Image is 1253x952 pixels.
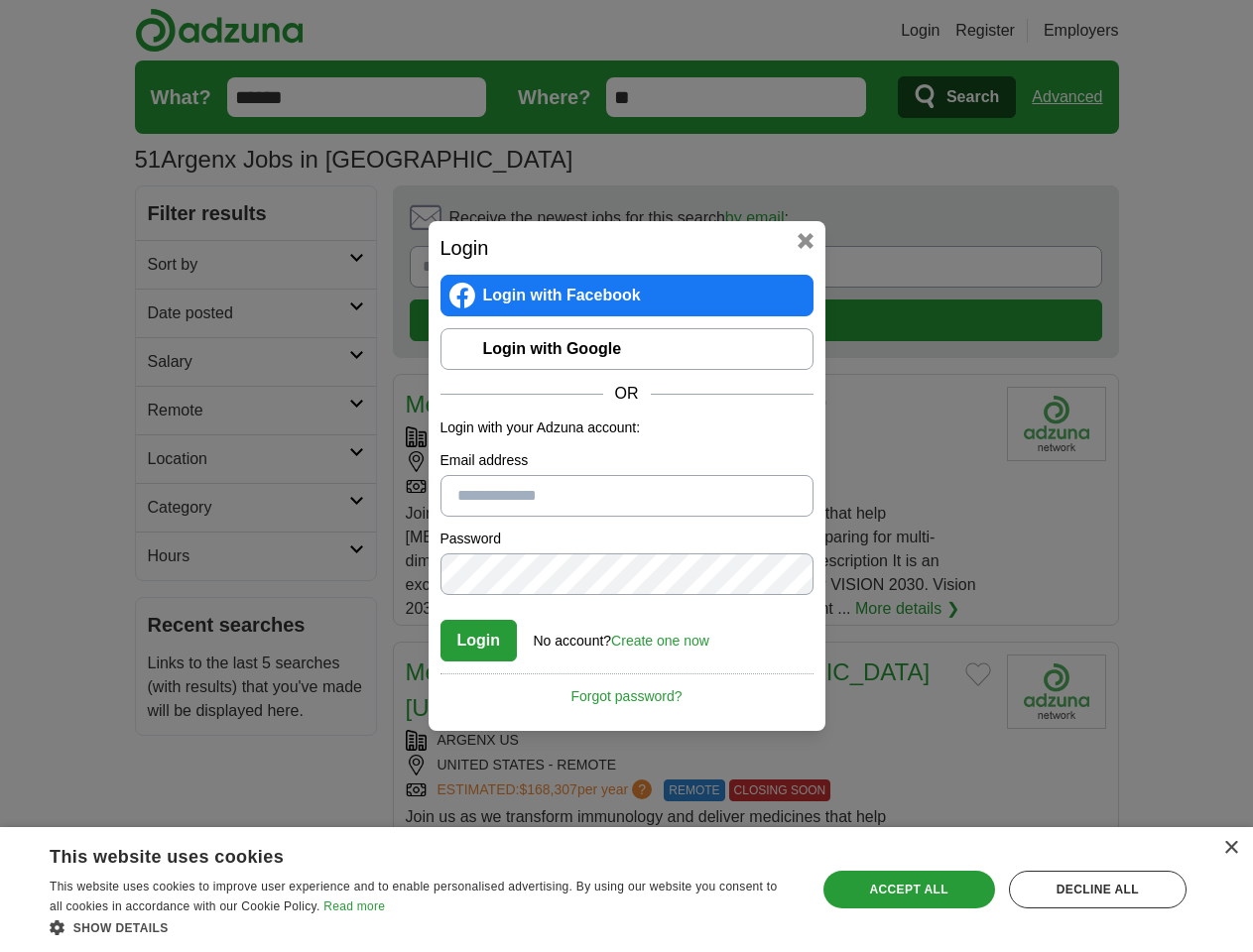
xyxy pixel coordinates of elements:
button: Login [440,620,518,661]
span: Show details [73,921,169,935]
p: Login with your Adzuna account: [440,417,814,438]
a: Forgot password? [440,673,814,707]
a: Create one now [611,633,709,649]
span: This website uses cookies to improve user experience and to enable personalised advertising. By u... [50,880,777,913]
a: Read more, opens a new window [323,899,385,913]
div: Accept all [823,871,995,908]
div: This website uses cookies [50,839,743,869]
span: OR [603,382,651,406]
a: Login with Facebook [440,275,814,316]
label: Password [440,529,814,549]
div: Decline all [1009,871,1187,908]
a: Login with Google [440,328,814,370]
h2: Login [440,233,814,263]
div: Close [1223,841,1238,856]
div: Show details [50,917,793,937]
label: Email address [440,450,814,471]
div: No account? [534,619,709,652]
